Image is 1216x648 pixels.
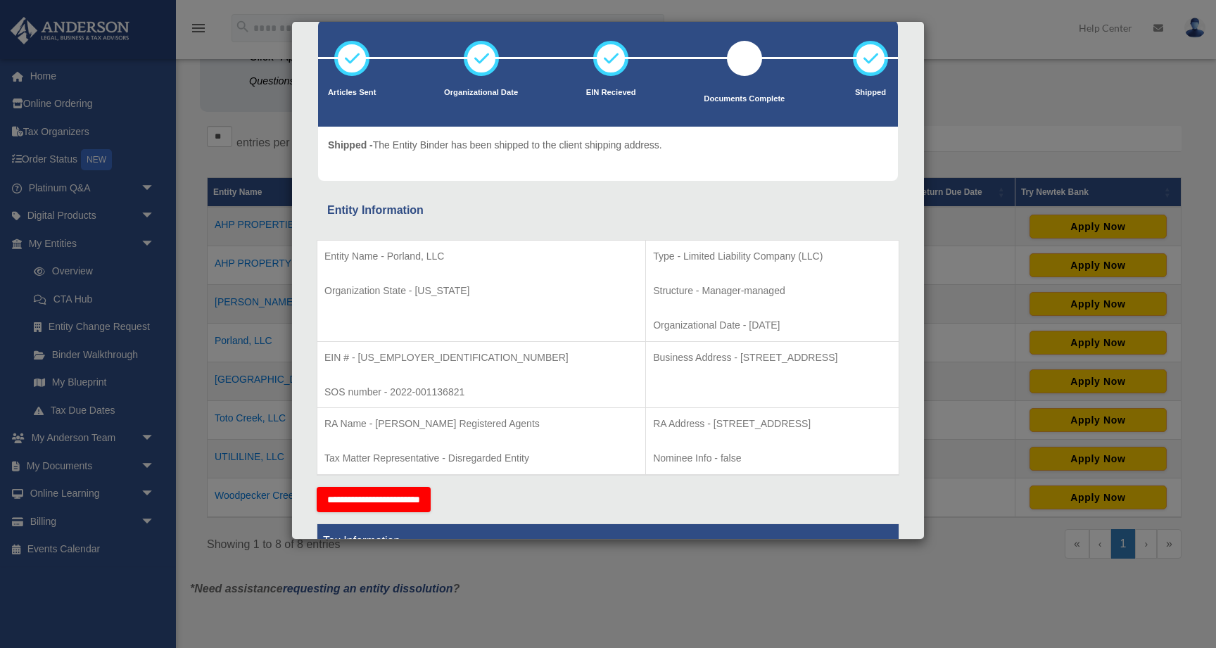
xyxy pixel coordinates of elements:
p: Type - Limited Liability Company (LLC) [653,248,892,265]
p: The Entity Binder has been shipped to the client shipping address. [328,136,662,154]
p: EIN # - [US_EMPLOYER_IDENTIFICATION_NUMBER] [324,349,638,367]
p: Structure - Manager-managed [653,282,892,300]
p: SOS number - 2022-001136821 [324,383,638,401]
p: Organizational Date [444,86,518,100]
p: Entity Name - Porland, LLC [324,248,638,265]
p: RA Name - [PERSON_NAME] Registered Agents [324,415,638,433]
div: Entity Information [327,201,889,220]
p: Business Address - [STREET_ADDRESS] [653,349,892,367]
th: Tax Information [317,523,899,558]
p: Nominee Info - false [653,450,892,467]
p: Organization State - [US_STATE] [324,282,638,300]
p: Organizational Date - [DATE] [653,317,892,334]
p: Shipped [853,86,888,100]
p: Documents Complete [704,92,785,106]
p: RA Address - [STREET_ADDRESS] [653,415,892,433]
p: EIN Recieved [586,86,636,100]
p: Tax Matter Representative - Disregarded Entity [324,450,638,467]
span: Shipped - [328,139,373,151]
p: Articles Sent [328,86,376,100]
